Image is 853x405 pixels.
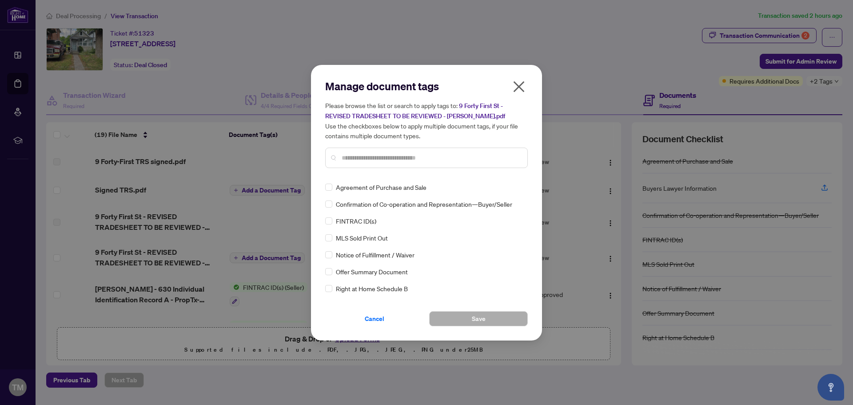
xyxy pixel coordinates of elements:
[365,312,384,326] span: Cancel
[325,311,424,326] button: Cancel
[336,182,426,192] span: Agreement of Purchase and Sale
[336,250,415,260] span: Notice of Fulfillment / Waiver
[325,100,528,140] h5: Please browse the list or search to apply tags to: Use the checkboxes below to apply multiple doc...
[325,102,505,120] span: 9 Forty First St - REVISED TRADESHEET TO BE REVIEWED - [PERSON_NAME].pdf
[336,284,408,293] span: Right at Home Schedule B
[336,267,408,277] span: Offer Summary Document
[429,311,528,326] button: Save
[512,80,526,94] span: close
[336,233,388,243] span: MLS Sold Print Out
[325,79,528,93] h2: Manage document tags
[336,199,512,209] span: Confirmation of Co-operation and Representation—Buyer/Seller
[336,216,376,226] span: FINTRAC ID(s)
[817,374,844,401] button: Open asap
